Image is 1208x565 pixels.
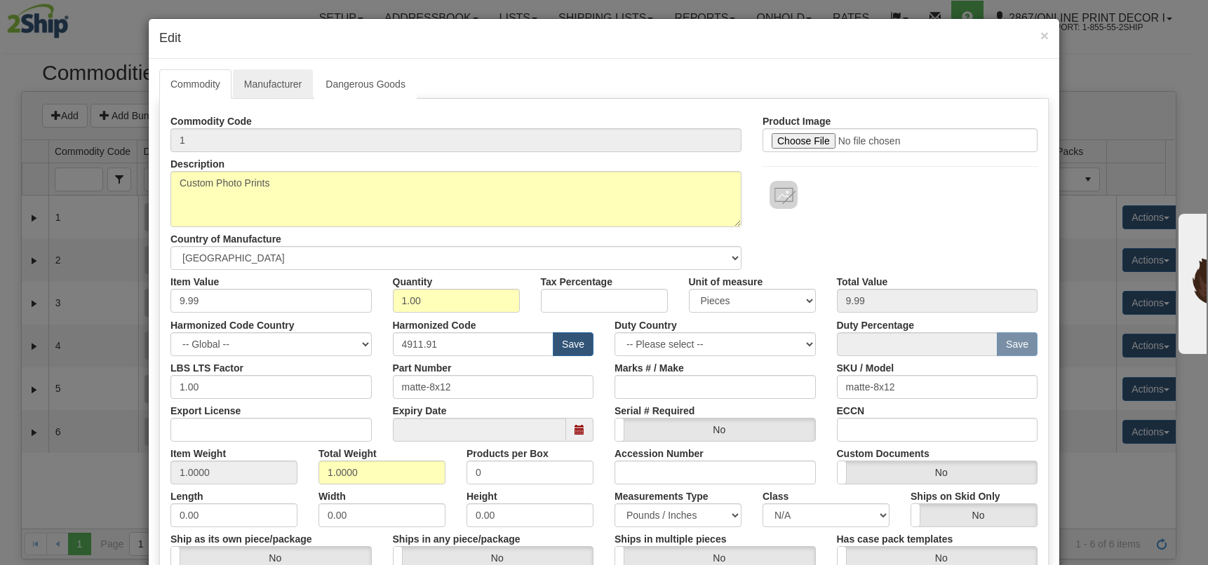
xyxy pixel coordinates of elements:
[393,270,433,289] label: Quantity
[615,356,684,375] label: Marks # / Make
[1176,211,1207,354] iframe: chat widget
[997,332,1038,356] button: Save
[170,399,241,418] label: Export License
[159,69,231,99] a: Commodity
[393,356,452,375] label: Part Number
[911,504,1037,526] label: No
[911,484,1000,503] label: Ships on Skid Only
[170,152,224,171] label: Description
[318,484,346,503] label: Width
[615,442,704,461] label: Accession Number
[689,270,763,289] label: Unit of measure
[170,356,243,375] label: LBS LTS Factor
[837,356,894,375] label: SKU / Model
[314,69,417,99] a: Dangerous Goods
[170,527,312,546] label: Ship as its own piece/package
[467,484,497,503] label: Height
[615,399,694,418] label: Serial # Required
[837,442,930,461] label: Custom Documents
[233,69,313,99] a: Manufacturer
[763,109,831,128] label: Product Image
[1040,27,1049,43] span: ×
[770,181,798,209] img: 8DAB37Fk3hKpn3AAAAAElFTkSuQmCC
[170,171,741,227] textarea: Custom Photo Prints
[615,484,709,503] label: Measurements Type
[170,227,281,246] label: Country of Manufacture
[170,442,226,461] label: Item Weight
[553,332,593,356] button: Save
[615,313,677,332] label: Duty Country
[837,270,888,289] label: Total Value
[170,270,219,289] label: Item Value
[170,109,252,128] label: Commodity Code
[1040,28,1049,43] button: Close
[763,484,788,503] label: Class
[393,313,476,332] label: Harmonized Code
[838,461,1038,484] label: No
[837,313,914,332] label: Duty Percentage
[393,399,447,418] label: Expiry Date
[170,313,295,332] label: Harmonized Code Country
[159,29,1049,48] h4: Edit
[837,399,865,418] label: ECCN
[170,484,203,503] label: Length
[837,527,953,546] label: Has case pack templates
[11,3,130,122] img: Agent profile image
[467,442,549,461] label: Products per Box
[318,442,377,461] label: Total Weight
[541,270,612,289] label: Tax Percentage
[393,527,521,546] label: Ships in any piece/package
[615,527,726,546] label: Ships in multiple pieces
[615,418,815,441] label: No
